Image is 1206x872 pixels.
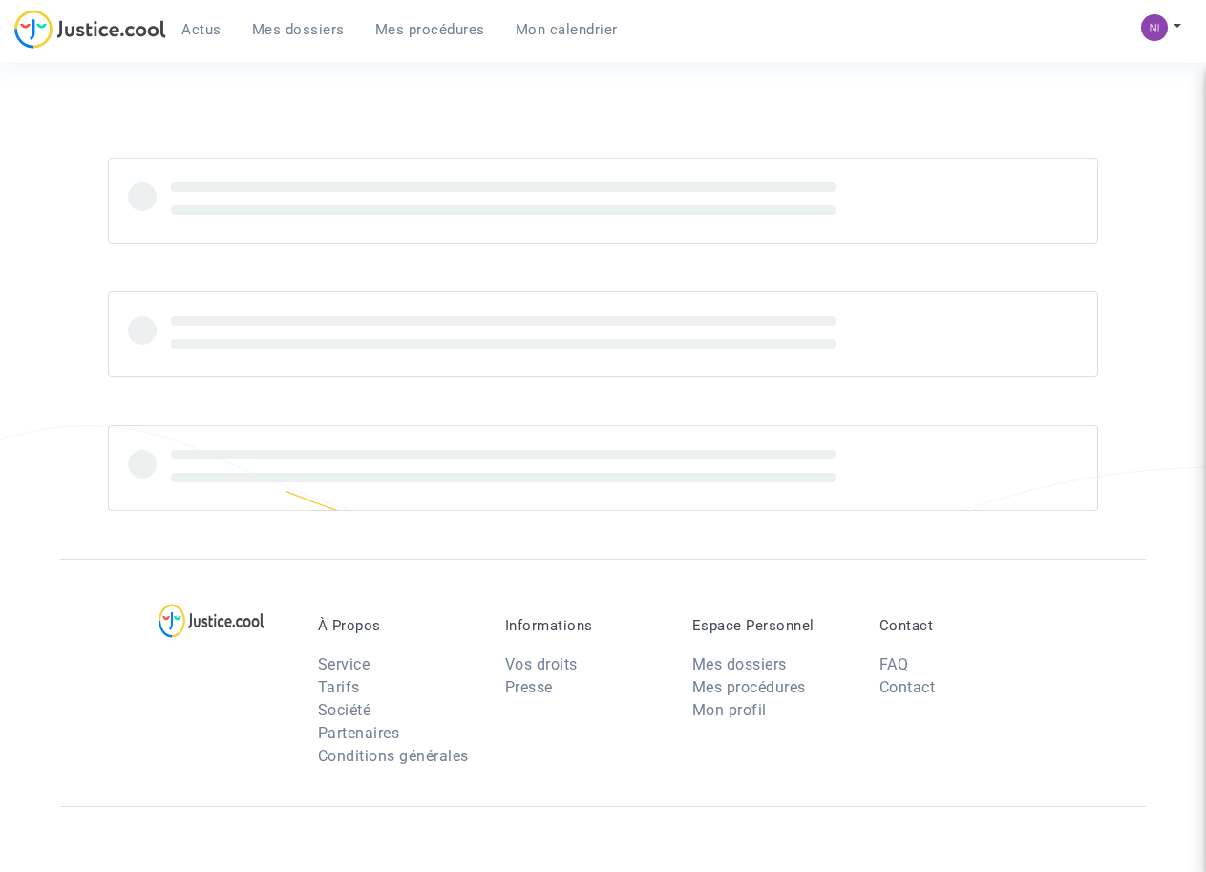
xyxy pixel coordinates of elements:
span: Mes procédures [375,21,485,38]
a: Mes procédures [360,15,500,44]
a: Mes dossiers [237,15,360,44]
span: Mes dossiers [252,21,345,38]
a: Mes dossiers [692,655,787,673]
a: Actus [166,15,237,44]
img: logo-lg.svg [159,604,264,638]
a: Contact [879,678,936,696]
a: Conditions générales [318,747,469,765]
a: Mon calendrier [500,15,633,44]
span: Mon calendrier [516,21,618,38]
a: FAQ [879,655,909,673]
a: Service [318,655,370,673]
a: Mes procédures [692,678,806,696]
p: Informations [505,617,664,634]
a: Société [318,701,371,719]
a: Presse [505,678,553,696]
img: jc-logo.svg [14,10,166,49]
a: Tarifs [318,678,360,696]
img: c72f9d9a6237a8108f59372fcd3655cf [1141,14,1168,41]
p: Espace Personnel [692,617,851,634]
span: Actus [181,21,222,38]
p: À Propos [318,617,476,634]
a: Mon profil [692,701,767,719]
a: Vos droits [505,655,578,673]
a: Partenaires [318,724,400,742]
p: Contact [879,617,1038,634]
